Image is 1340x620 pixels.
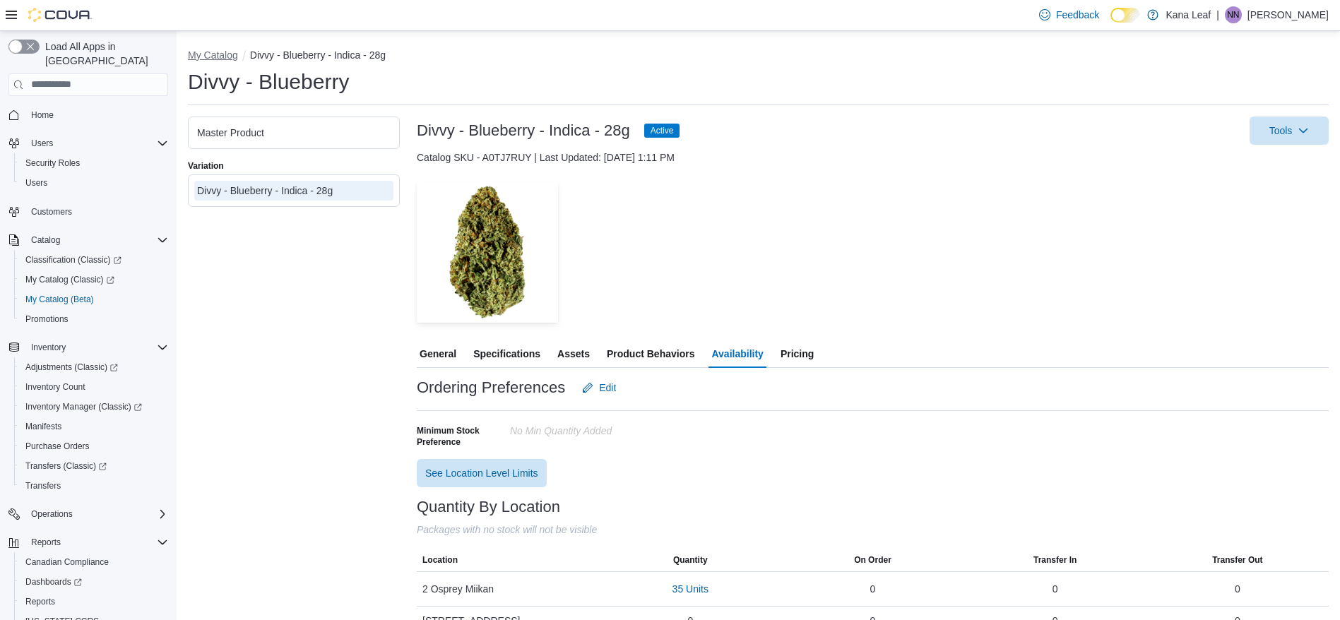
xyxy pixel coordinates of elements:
div: Packages with no stock will not be visible [417,521,1329,538]
span: Load All Apps in [GEOGRAPHIC_DATA] [40,40,168,68]
span: Users [25,135,168,152]
span: My Catalog (Classic) [25,274,114,285]
a: Adjustments (Classic) [14,357,174,377]
span: Inventory [25,339,168,356]
button: Tools [1250,117,1329,145]
a: My Catalog (Beta) [20,291,100,308]
span: Product Behaviors [607,340,694,368]
span: Security Roles [20,155,168,172]
span: Reports [31,537,61,548]
span: Classification (Classic) [20,251,168,268]
span: Inventory Manager (Classic) [20,398,168,415]
span: Users [25,177,47,189]
button: Catalog [25,232,66,249]
input: Dark Mode [1110,8,1140,23]
span: Assets [557,340,590,368]
span: Transfer Out [1212,554,1262,566]
span: My Catalog (Classic) [20,271,168,288]
span: Manifests [20,418,168,435]
a: Transfers (Classic) [20,458,112,475]
span: Inventory Manager (Classic) [25,401,142,412]
h3: Divvy - Blueberry - Indica - 28g [417,122,630,139]
span: Customers [31,206,72,217]
button: My Catalog (Beta) [14,290,174,309]
span: Inventory Count [25,381,85,393]
span: Dashboards [20,573,168,590]
span: Users [20,174,168,191]
button: Inventory [25,339,71,356]
span: 2 Osprey Miikan [422,580,494,597]
a: Adjustments (Classic) [20,359,124,376]
span: My Catalog (Beta) [25,294,94,305]
span: Classification (Classic) [25,254,121,266]
span: Canadian Compliance [25,556,109,568]
button: Inventory Count [14,377,174,397]
span: Operations [25,506,168,523]
div: Noreen Nichol [1225,6,1242,23]
span: See Location Level Limits [425,466,538,480]
span: Adjustments (Classic) [25,362,118,373]
span: Reports [25,596,55,607]
span: Manifests [25,421,61,432]
span: Pricing [781,340,814,368]
a: Promotions [20,311,74,328]
a: Dashboards [20,573,88,590]
button: See Location Level Limits [417,459,547,487]
p: | [1216,6,1219,23]
span: 35 Units [672,582,708,596]
span: Transfers [25,480,61,491]
span: Home [25,106,168,124]
button: Reports [14,592,174,612]
img: Cova [28,8,92,22]
span: Active [651,124,674,137]
span: Purchase Orders [20,438,168,455]
a: Inventory Manager (Classic) [20,398,148,415]
div: Master Product [197,126,391,140]
a: Purchase Orders [20,438,95,455]
button: Customers [3,201,174,222]
button: Reports [3,532,174,552]
button: Inventory [3,338,174,357]
span: Specifications [473,340,540,368]
button: Edit [576,374,622,402]
button: Users [14,173,174,193]
span: Canadian Compliance [20,554,168,571]
a: My Catalog (Classic) [20,271,120,288]
div: 0 [870,582,876,596]
span: Operations [31,508,73,520]
a: Security Roles [20,155,85,172]
div: 0 [1053,582,1058,596]
button: Users [25,135,59,152]
button: Security Roles [14,153,174,173]
span: Dashboards [25,576,82,588]
h3: Quantity By Location [417,499,560,515]
a: Manifests [20,418,67,435]
span: Location [422,554,458,566]
a: Dashboards [14,572,174,592]
div: Divvy - Blueberry - Indica - 28g [197,184,391,198]
button: Reports [25,534,66,551]
span: Quantity [673,554,708,566]
span: My Catalog (Beta) [20,291,168,308]
span: Active [644,124,680,138]
button: Home [3,105,174,125]
a: Customers [25,203,78,220]
span: Promotions [20,311,168,328]
a: Transfers [20,477,66,494]
span: General [420,340,456,368]
span: Feedback [1056,8,1099,22]
button: Transfers [14,476,174,496]
a: Canadian Compliance [20,554,114,571]
span: Users [31,138,53,149]
a: Classification (Classic) [20,251,127,268]
button: Catalog [3,230,174,250]
span: Reports [25,534,168,551]
button: Promotions [14,309,174,329]
label: Variation [188,160,224,172]
a: Users [20,174,53,191]
button: 35 Units [667,578,714,600]
button: Manifests [14,417,174,436]
a: Transfers (Classic) [14,456,174,476]
a: My Catalog (Classic) [14,270,174,290]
